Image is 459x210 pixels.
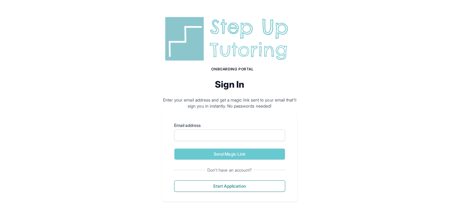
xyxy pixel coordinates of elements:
h2: Sign In [162,79,297,90]
span: Don't have an account? [205,167,254,173]
h1: Onboarding Portal [168,67,297,72]
p: Enter your email address and get a magic link sent to your email that'll sign you in instantly. N... [162,97,297,109]
label: Email address [174,122,285,128]
button: Start Application [174,180,285,192]
button: Send Magic Link [174,148,285,160]
img: Step Up Tutoring horizontal logo [162,15,297,63]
